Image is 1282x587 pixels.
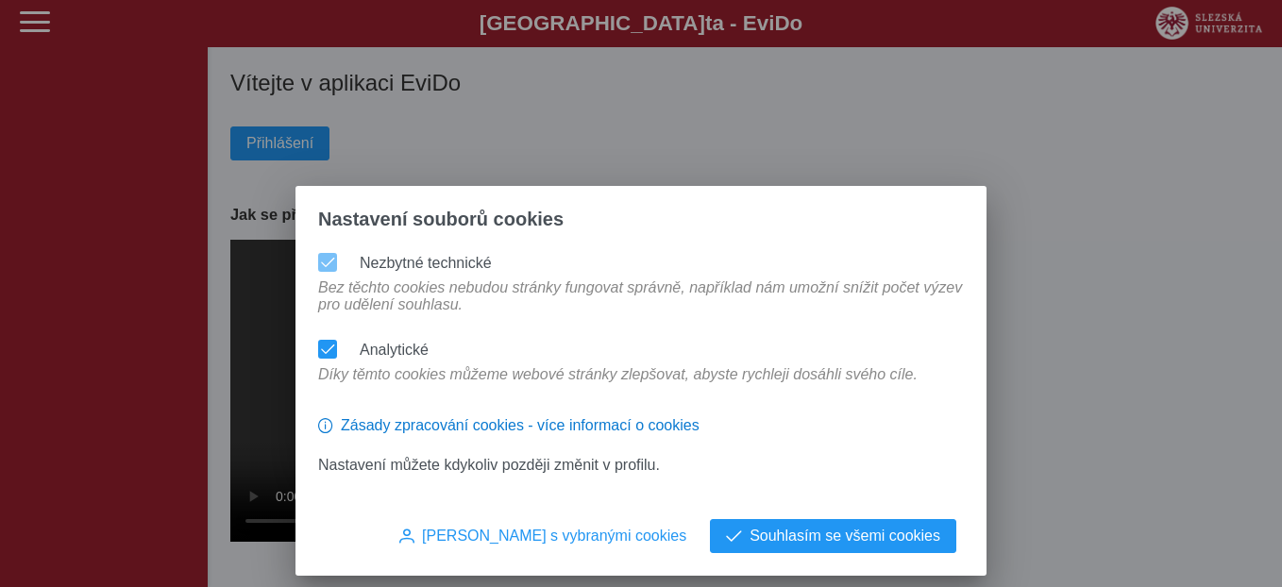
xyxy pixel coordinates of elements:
[311,279,971,332] div: Bez těchto cookies nebudou stránky fungovat správně, například nám umožní snížit počet výzev pro ...
[360,255,492,271] label: Nezbytné technické
[750,528,940,545] span: Souhlasím se všemi cookies
[360,342,429,358] label: Analytické
[422,528,686,545] span: [PERSON_NAME] s vybranými cookies
[710,519,956,553] button: Souhlasím se všemi cookies
[318,425,700,441] a: Zásady zpracování cookies - více informací o cookies
[318,410,700,442] button: Zásady zpracování cookies - více informací o cookies
[318,209,564,230] span: Nastavení souborů cookies
[341,417,700,434] span: Zásady zpracování cookies - více informací o cookies
[311,366,925,402] div: Díky těmto cookies můžeme webové stránky zlepšovat, abyste rychleji dosáhli svého cíle.
[383,519,702,553] button: [PERSON_NAME] s vybranými cookies
[318,457,964,474] p: Nastavení můžete kdykoliv později změnit v profilu.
